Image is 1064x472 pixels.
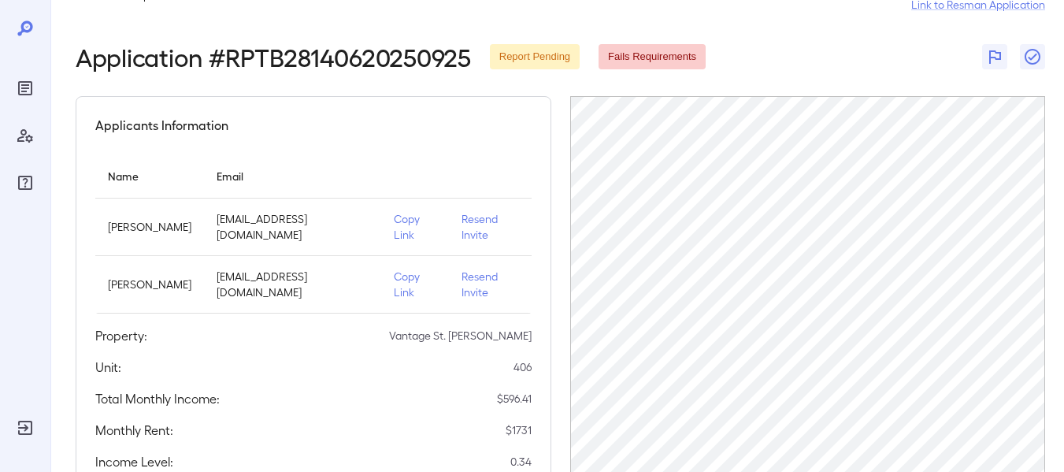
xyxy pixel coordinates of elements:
h5: Income Level: [95,452,173,471]
p: $ 596.41 [497,391,532,407]
span: Fails Requirements [599,50,706,65]
div: FAQ [13,170,38,195]
p: [EMAIL_ADDRESS][DOMAIN_NAME] [217,269,369,300]
p: [PERSON_NAME] [108,219,191,235]
th: Name [95,154,204,199]
p: Resend Invite [462,211,519,243]
span: Report Pending [490,50,580,65]
p: Copy Link [394,211,436,243]
h5: Total Monthly Income: [95,389,220,408]
th: Email [204,154,381,199]
button: Close Report [1020,44,1045,69]
p: Resend Invite [462,269,519,300]
h5: Monthly Rent: [95,421,173,440]
p: [PERSON_NAME] [108,277,191,292]
div: Reports [13,76,38,101]
p: 406 [513,359,532,375]
h5: Property: [95,326,147,345]
p: Copy Link [394,269,436,300]
p: $ 1731 [506,422,532,438]
h2: Application # RPTB28140620250925 [76,43,471,71]
table: simple table [95,154,532,314]
button: Flag Report [982,44,1007,69]
h5: Unit: [95,358,121,377]
p: Vantage St. [PERSON_NAME] [389,328,532,344]
h5: Applicants Information [95,116,228,135]
div: Log Out [13,415,38,440]
p: 0.34 [510,454,532,470]
div: Manage Users [13,123,38,148]
p: [EMAIL_ADDRESS][DOMAIN_NAME] [217,211,369,243]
